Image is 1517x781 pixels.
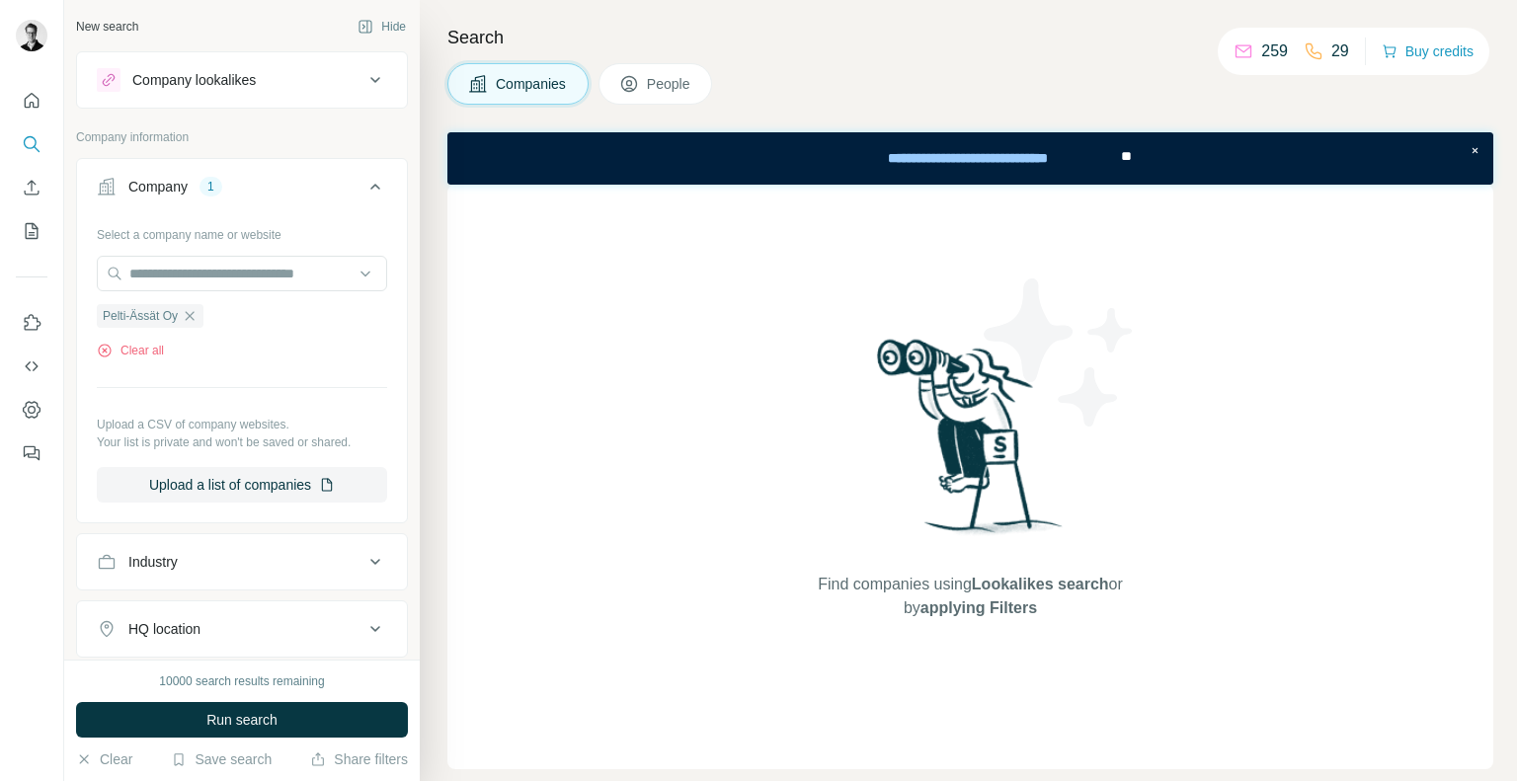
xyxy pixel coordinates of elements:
[16,83,47,118] button: Quick start
[16,305,47,341] button: Use Surfe on LinkedIn
[76,749,132,769] button: Clear
[128,552,178,572] div: Industry
[76,702,408,738] button: Run search
[171,749,272,769] button: Save search
[447,24,1493,51] h4: Search
[647,74,692,94] span: People
[16,435,47,471] button: Feedback
[103,307,178,325] span: Pelti-Ässät Oy
[128,177,188,196] div: Company
[1261,39,1288,63] p: 259
[77,56,407,104] button: Company lookalikes
[868,334,1074,554] img: Surfe Illustration - Woman searching with binoculars
[1331,39,1349,63] p: 29
[16,392,47,428] button: Dashboard
[159,672,324,690] div: 10000 search results remaining
[76,18,138,36] div: New search
[496,74,568,94] span: Companies
[200,178,222,195] div: 1
[77,605,407,653] button: HQ location
[76,128,408,146] p: Company information
[97,467,387,503] button: Upload a list of companies
[16,20,47,51] img: Avatar
[812,573,1128,620] span: Find companies using or by
[447,132,1493,185] iframe: Banner
[97,416,387,433] p: Upload a CSV of company websites.
[16,213,47,249] button: My lists
[16,126,47,162] button: Search
[97,342,164,359] button: Clear all
[972,576,1109,592] span: Lookalikes search
[132,70,256,90] div: Company lookalikes
[128,619,200,639] div: HQ location
[97,218,387,244] div: Select a company name or website
[77,538,407,586] button: Industry
[344,12,420,41] button: Hide
[920,599,1037,616] span: applying Filters
[206,710,278,730] span: Run search
[16,349,47,384] button: Use Surfe API
[77,163,407,218] button: Company1
[16,170,47,205] button: Enrich CSV
[1382,38,1474,65] button: Buy credits
[971,264,1149,441] img: Surfe Illustration - Stars
[310,749,408,769] button: Share filters
[97,433,387,451] p: Your list is private and won't be saved or shared.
